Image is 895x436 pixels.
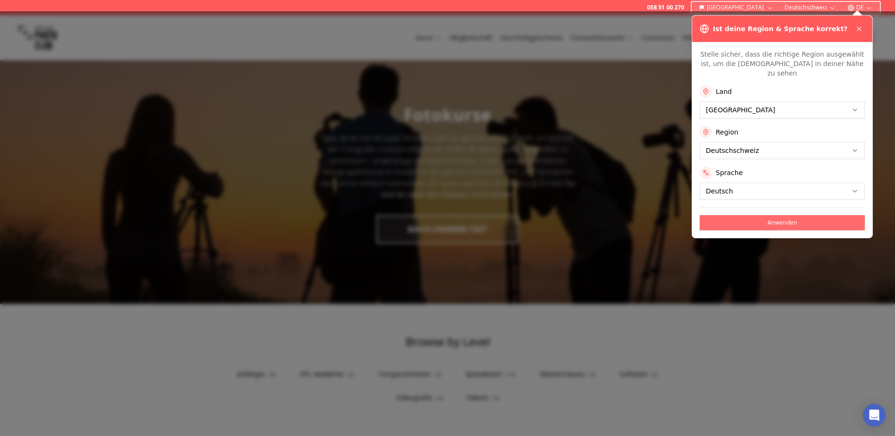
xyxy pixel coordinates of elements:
[716,87,732,96] label: Land
[716,168,743,177] label: Sprache
[647,4,684,11] a: 058 51 00 270
[700,215,865,230] button: Anwenden
[713,24,847,34] h3: Ist deine Region & Sprache korrekt?
[716,127,738,137] label: Region
[700,50,865,78] p: Stelle sicher, dass die richtige Region ausgewählt ist, um die [DEMOGRAPHIC_DATA] in deiner Nähe ...
[844,2,876,13] button: DE
[781,2,840,13] button: Deutschschweiz
[695,2,777,13] button: [GEOGRAPHIC_DATA]
[863,404,886,427] div: Open Intercom Messenger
